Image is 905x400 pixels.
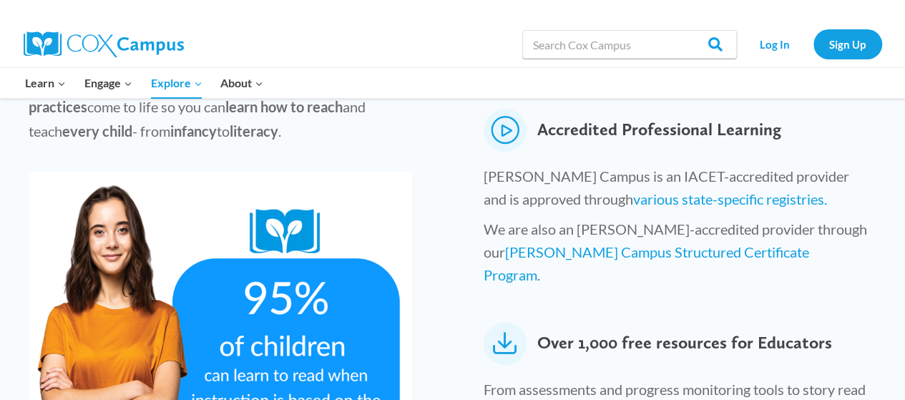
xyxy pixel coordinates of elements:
p: [PERSON_NAME] Campus is an IACET-accredited provider and is approved through [484,165,868,218]
span: Over 1,000 free resources for Educators [537,322,832,365]
button: Child menu of Engage [75,68,142,98]
strong: literacy [230,122,278,140]
button: Child menu of Learn [16,68,76,98]
strong: every child [62,122,132,140]
span: Accredited Professional Learning [537,109,781,152]
img: Cox Campus [24,31,184,57]
a: Log In [744,29,806,59]
button: Child menu of About [211,68,273,98]
nav: Secondary Navigation [744,29,882,59]
a: Sign Up [813,29,882,59]
span: Here, immediately and come to life so you can and teach - from to . [29,74,366,140]
nav: Primary Navigation [16,68,273,98]
a: [PERSON_NAME] Campus Structured Certificate Program [484,243,809,283]
strong: infancy [170,122,217,140]
strong: research-backed practices [29,74,333,115]
strong: learn how to reach [225,98,343,115]
p: We are also an [PERSON_NAME]-accredited provider through our . [484,218,868,293]
a: various state-specific registries. [633,190,827,208]
input: Search Cox Campus [522,30,737,59]
button: Child menu of Explore [142,68,212,98]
